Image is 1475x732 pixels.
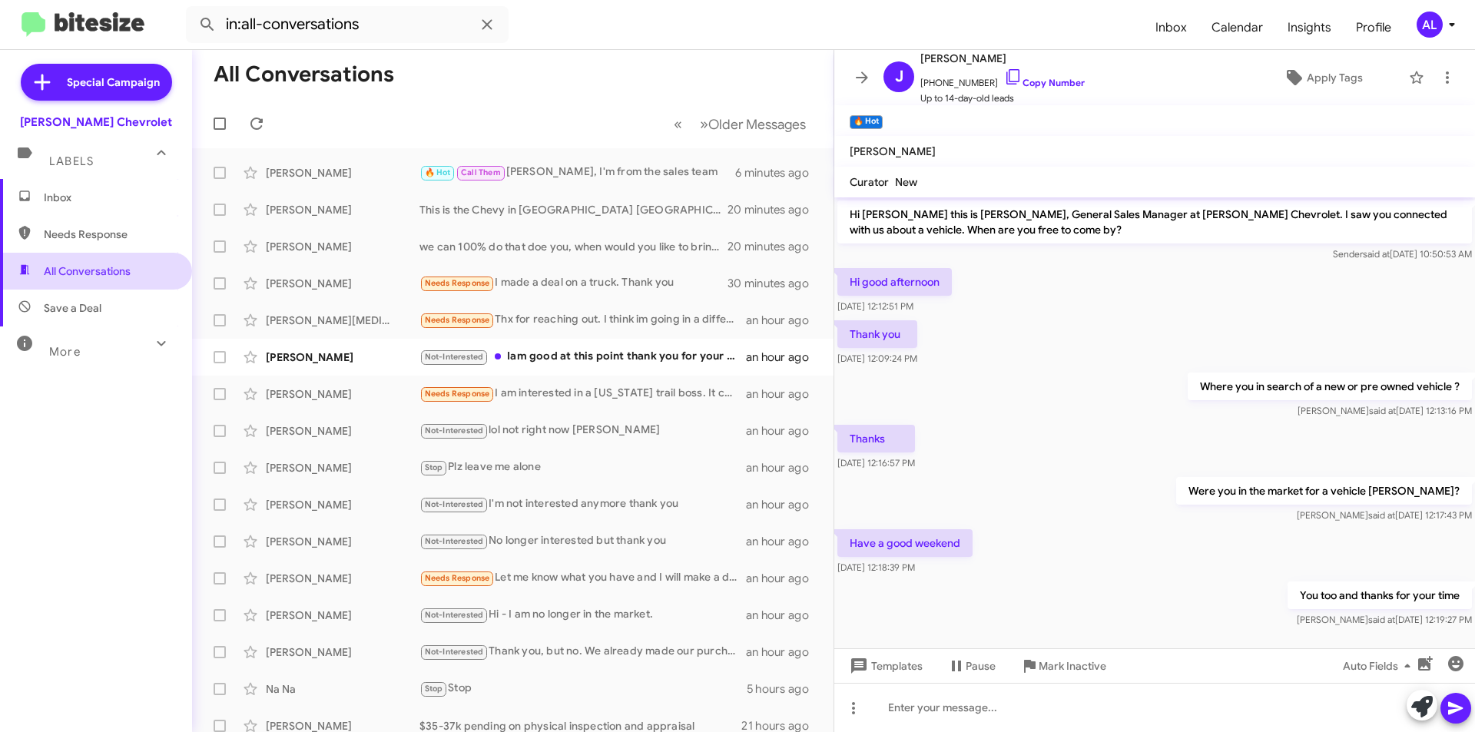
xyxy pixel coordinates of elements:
[20,114,172,130] div: [PERSON_NAME] Chevrolet
[837,425,915,452] p: Thanks
[419,606,746,624] div: Hi - I am no longer in the market.
[708,116,806,133] span: Older Messages
[266,165,419,181] div: [PERSON_NAME]
[837,300,913,312] span: [DATE] 12:12:51 PM
[425,389,490,399] span: Needs Response
[44,263,131,279] span: All Conversations
[729,239,821,254] div: 20 minutes ago
[425,647,484,657] span: Not-Interested
[895,65,903,89] span: J
[1333,248,1472,260] span: Sender [DATE] 10:50:53 AM
[266,202,419,217] div: [PERSON_NAME]
[1344,5,1404,50] span: Profile
[425,426,484,436] span: Not-Interested
[419,495,746,513] div: I'm not interested anymore thank you
[850,144,936,158] span: [PERSON_NAME]
[746,497,821,512] div: an hour ago
[419,569,746,587] div: Let me know what you have and I will make a deal over the phone
[691,108,815,140] button: Next
[847,652,923,680] span: Templates
[746,313,821,328] div: an hour ago
[935,652,1008,680] button: Pause
[1404,12,1458,38] button: AL
[461,167,501,177] span: Call Them
[920,49,1085,68] span: [PERSON_NAME]
[746,534,821,549] div: an hour ago
[419,164,735,181] div: [PERSON_NAME], I'm from the sales team
[419,311,746,329] div: Thx for reaching out. I think im going in a different direction. I test drove the ZR2, and it fel...
[419,274,729,292] div: I made a deal on a truck. Thank you
[746,349,821,365] div: an hour ago
[266,239,419,254] div: [PERSON_NAME]
[850,175,889,189] span: Curator
[266,534,419,549] div: [PERSON_NAME]
[1343,652,1417,680] span: Auto Fields
[425,278,490,288] span: Needs Response
[674,114,682,134] span: «
[1188,373,1472,400] p: Where you in search of a new or pre owned vehicle ?
[1004,77,1085,88] a: Copy Number
[1298,405,1472,416] span: [PERSON_NAME] [DATE] 12:13:16 PM
[1368,509,1395,521] span: said at
[266,349,419,365] div: [PERSON_NAME]
[665,108,691,140] button: Previous
[700,114,708,134] span: »
[419,202,729,217] div: This is the Chevy in [GEOGRAPHIC_DATA] [GEOGRAPHIC_DATA] [PERSON_NAME] Chevrolet
[920,91,1085,106] span: Up to 14-day-old leads
[837,457,915,469] span: [DATE] 12:16:57 PM
[1307,64,1363,91] span: Apply Tags
[21,64,172,101] a: Special Campaign
[837,320,917,348] p: Thank you
[746,571,821,586] div: an hour ago
[746,423,821,439] div: an hour ago
[1288,581,1472,609] p: You too and thanks for your time
[837,353,917,364] span: [DATE] 12:09:24 PM
[895,175,917,189] span: New
[746,644,821,660] div: an hour ago
[746,460,821,475] div: an hour ago
[425,684,443,694] span: Stop
[49,154,94,168] span: Labels
[1297,614,1472,625] span: [PERSON_NAME] [DATE] 12:19:27 PM
[837,529,973,557] p: Have a good weekend
[1275,5,1344,50] a: Insights
[266,497,419,512] div: [PERSON_NAME]
[425,610,484,620] span: Not-Interested
[837,268,952,296] p: Hi good afternoon
[425,167,451,177] span: 🔥 Hot
[425,573,490,583] span: Needs Response
[746,386,821,402] div: an hour ago
[850,115,883,129] small: 🔥 Hot
[735,165,821,181] div: 6 minutes ago
[44,300,101,316] span: Save a Deal
[425,536,484,546] span: Not-Interested
[1368,614,1395,625] span: said at
[44,227,174,242] span: Needs Response
[425,315,490,325] span: Needs Response
[67,75,160,90] span: Special Campaign
[1143,5,1199,50] span: Inbox
[1199,5,1275,50] a: Calendar
[419,348,746,366] div: Iam good at this point thank you for your reply
[729,202,821,217] div: 20 minutes ago
[966,652,996,680] span: Pause
[837,561,915,573] span: [DATE] 12:18:39 PM
[425,499,484,509] span: Not-Interested
[186,6,509,43] input: Search
[419,385,746,402] div: I am interested in a [US_STATE] trail boss. It can be a 24-26. Not sure if I want to lease or buy...
[419,459,746,476] div: Plz leave me alone
[266,571,419,586] div: [PERSON_NAME]
[214,62,394,87] h1: All Conversations
[1008,652,1119,680] button: Mark Inactive
[266,644,419,660] div: [PERSON_NAME]
[920,68,1085,91] span: [PHONE_NUMBER]
[837,200,1472,243] p: Hi [PERSON_NAME] this is [PERSON_NAME], General Sales Manager at [PERSON_NAME] Chevrolet. I saw y...
[266,608,419,623] div: [PERSON_NAME]
[1369,405,1396,416] span: said at
[266,386,419,402] div: [PERSON_NAME]
[419,532,746,550] div: No longer interested but thank you
[1039,652,1106,680] span: Mark Inactive
[665,108,815,140] nav: Page navigation example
